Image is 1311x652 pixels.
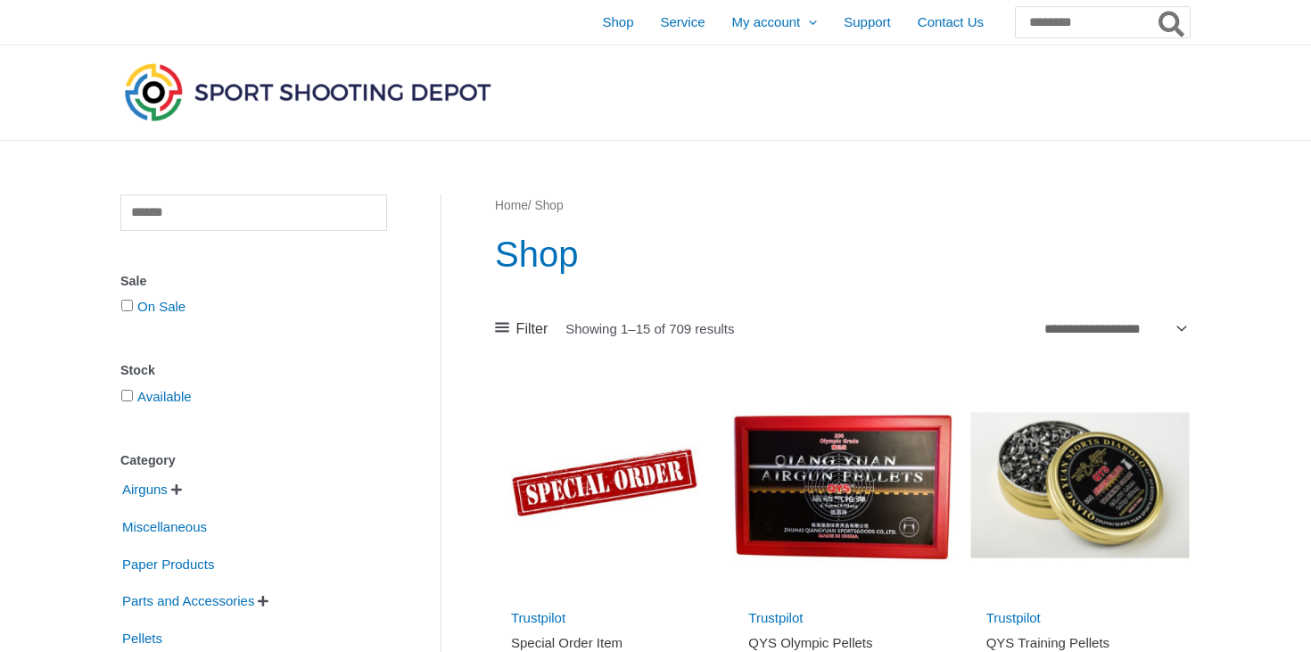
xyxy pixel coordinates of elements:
span: Paper Products [120,549,216,580]
a: Paper Products [120,555,216,570]
a: Trustpilot [986,610,1041,625]
img: Sport Shooting Depot [120,59,495,125]
a: Home [495,199,528,212]
a: On Sale [137,299,186,314]
span: Parts and Accessories [120,586,256,616]
span: Airguns [120,475,169,505]
h2: QYS Training Pellets [986,634,1174,652]
div: Category [120,448,387,474]
a: Filter [495,316,548,343]
p: Showing 1–15 of 709 results [565,322,734,335]
div: Sale [120,268,387,294]
h1: Shop [495,229,1190,279]
img: QYS Training Pellets [970,376,1190,595]
input: Available [121,390,133,401]
a: Miscellaneous [120,518,209,533]
input: On Sale [121,300,133,311]
a: Airguns [120,481,169,496]
a: Parts and Accessories [120,592,256,607]
select: Shop order [1037,315,1190,342]
a: Trustpilot [511,610,565,625]
div: Stock [120,358,387,384]
span:  [171,483,182,496]
h2: Special Order Item [511,634,698,652]
span:  [258,595,268,607]
a: Trustpilot [748,610,803,625]
span: Miscellaneous [120,512,209,542]
a: Pellets [120,630,164,645]
span: Filter [516,316,548,343]
a: Available [137,389,192,404]
img: QYS Olympic Pellets [732,376,952,595]
img: Special Order Item [495,376,714,595]
nav: Breadcrumb [495,194,1190,218]
button: Search [1155,7,1190,37]
h2: QYS Olympic Pellets [748,634,936,652]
